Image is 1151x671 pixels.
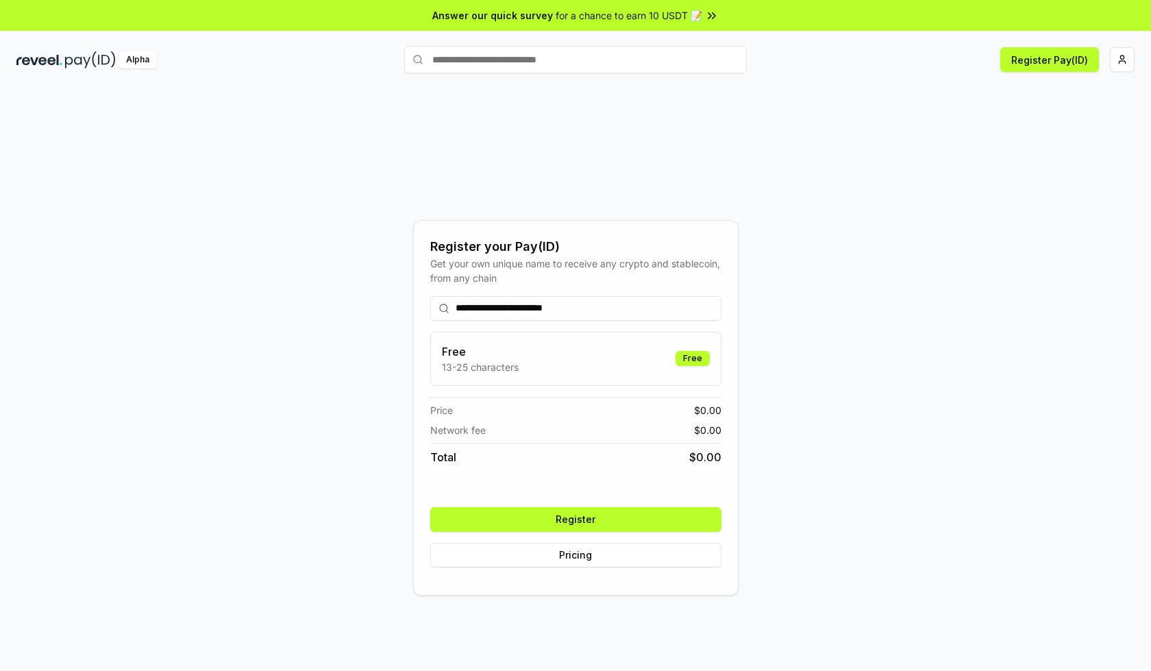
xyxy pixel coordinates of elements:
span: $ 0.00 [694,423,721,437]
div: Free [676,351,710,366]
div: Register your Pay(ID) [430,237,721,256]
button: Register Pay(ID) [1000,47,1099,72]
div: Get your own unique name to receive any crypto and stablecoin, from any chain [430,256,721,285]
p: 13-25 characters [442,360,519,374]
span: for a chance to earn 10 USDT 📝 [556,8,702,23]
span: $ 0.00 [689,449,721,465]
button: Pricing [430,543,721,568]
img: reveel_dark [16,51,62,69]
button: Register [430,507,721,532]
img: pay_id [65,51,116,69]
h3: Free [442,343,519,360]
span: Total [430,449,456,465]
div: Alpha [119,51,157,69]
span: Network fee [430,423,486,437]
span: Price [430,403,453,417]
span: Answer our quick survey [432,8,553,23]
span: $ 0.00 [694,403,721,417]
